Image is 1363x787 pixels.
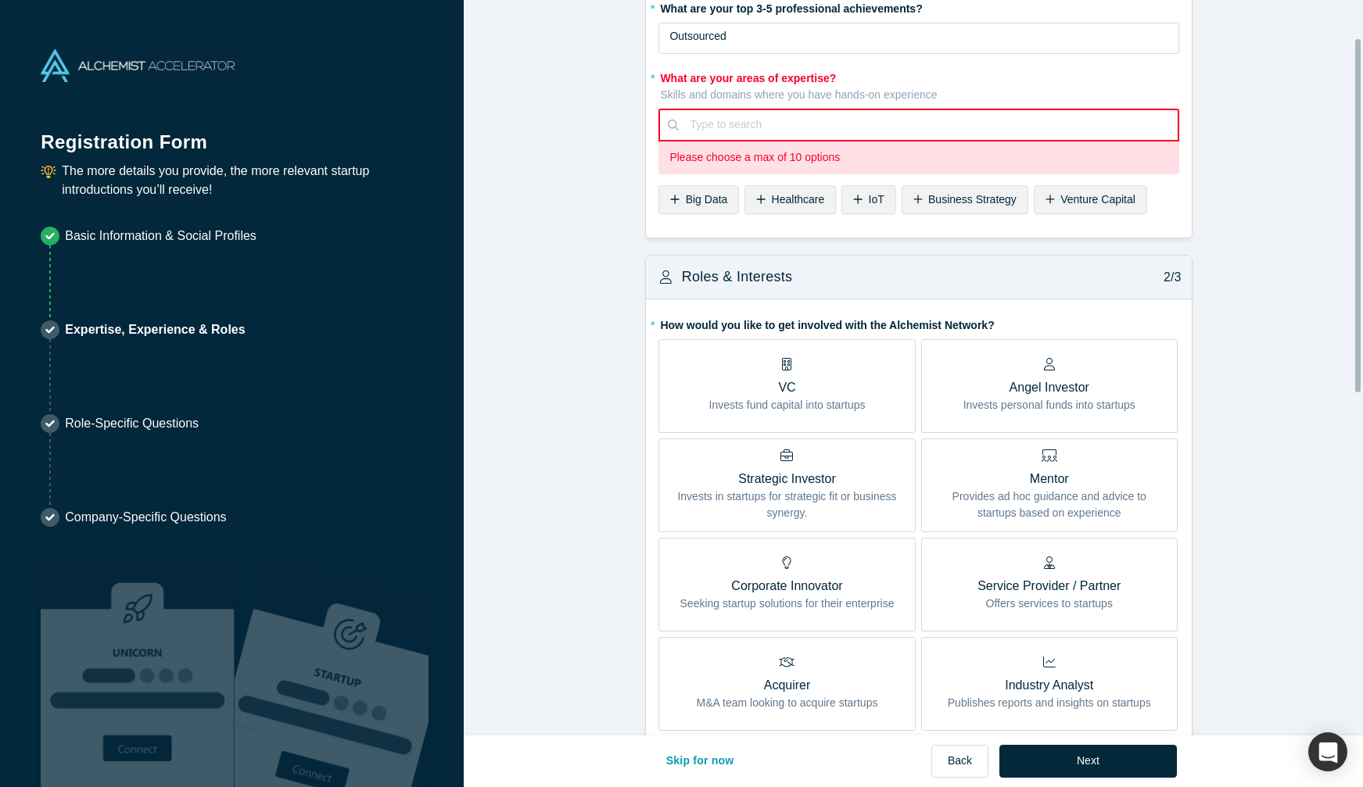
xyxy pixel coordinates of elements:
p: Role-Specific Questions [65,414,199,433]
div: Healthcare [744,185,836,214]
p: Invests personal funds into startups [963,397,1135,413]
div: rdw-editor [669,28,1169,59]
span: IoT [869,193,884,206]
p: Angel Investor [963,378,1135,397]
p: M&A team looking to acquire startups [697,695,878,711]
p: Invests in startups for strategic fit or business synergy. [670,488,903,521]
p: Provides ad hoc guidance and advice to startups based on experience [933,488,1166,521]
h3: Roles & Interests [682,267,793,288]
p: Strategic Investor [670,470,903,488]
p: VC [709,378,866,397]
span: Healthcare [772,193,825,206]
p: Invests fund capital into startups [709,397,866,413]
button: Back [931,745,988,778]
div: Business Strategy [902,185,1028,214]
p: Mentor [933,470,1166,488]
img: Prism AI [235,556,429,787]
label: What are your areas of expertise? [658,65,1179,103]
p: Acquirer [697,676,878,695]
img: Robust Technologies [41,556,235,787]
p: Skills and domains where you have hands-on experience [660,87,1179,103]
div: Venture Capital [1034,185,1147,214]
p: The more details you provide, the more relevant startup introductions you’ll receive! [62,162,422,199]
span: Business Strategy [928,193,1017,206]
img: Alchemist Accelerator Logo [41,49,235,82]
p: Company-Specific Questions [65,508,226,527]
span: Big Data [686,193,728,206]
button: Skip for now [650,745,751,778]
p: Publishes reports and insights on startups [948,695,1151,711]
div: rdw-wrapper [658,23,1179,54]
p: Service Provider / Partner [977,577,1121,596]
p: Please choose a max of 10 options [669,149,1168,166]
button: Next [999,745,1177,778]
div: Big Data [658,185,739,214]
div: IoT [841,185,895,214]
p: Offers services to startups [977,596,1121,612]
p: Expertise, Experience & Roles [65,320,245,339]
p: Seeking startup solutions for their enterprise [680,596,895,612]
span: Outsourced [669,30,726,42]
label: How would you like to get involved with the Alchemist Network? [658,312,1179,334]
p: Industry Analyst [948,676,1151,695]
span: Venture Capital [1060,193,1135,206]
p: Corporate Innovator [680,577,895,596]
p: 2/3 [1156,268,1182,287]
p: Basic Information & Social Profiles [65,227,256,245]
h1: Registration Form [41,112,422,156]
